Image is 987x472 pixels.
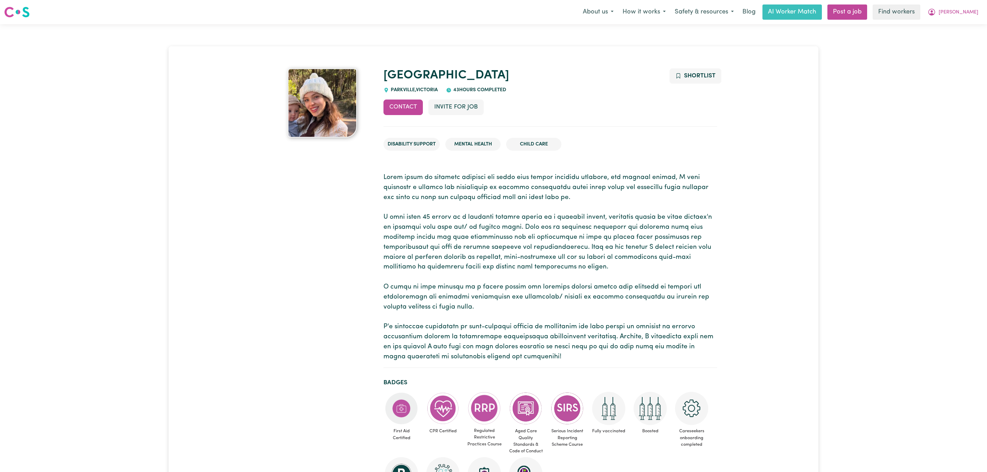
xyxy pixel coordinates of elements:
span: Boosted [632,425,668,437]
a: Post a job [827,4,867,20]
button: Contact [383,100,423,115]
h2: Badges [383,379,717,386]
button: Add to shortlist [670,68,722,84]
img: CS Academy: Serious Incident Reporting Scheme course completed [551,392,584,425]
a: AI Worker Match [762,4,822,20]
img: CS Academy: Aged Care Quality Standards & Code of Conduct course completed [509,392,542,425]
button: My Account [923,5,983,19]
button: About us [578,5,618,19]
a: Find workers [873,4,920,20]
img: Careseekers logo [4,6,30,18]
a: Philadelphia's profile picture' [269,68,375,138]
span: Shortlist [684,73,715,79]
img: CS Academy: Careseekers Onboarding course completed [675,392,708,425]
li: Child care [506,138,561,151]
span: Regulated Restrictive Practices Course [466,425,502,450]
img: Care and support worker has completed CPR Certification [426,392,459,425]
button: How it works [618,5,670,19]
img: Philadelphia [288,68,357,138]
a: [GEOGRAPHIC_DATA] [383,69,509,82]
a: Blog [738,4,760,20]
img: Care and support worker has received 2 doses of COVID-19 vaccine [592,392,625,425]
span: First Aid Certified [383,425,419,444]
button: Safety & resources [670,5,738,19]
span: Fully vaccinated [591,425,627,437]
span: Careseekers onboarding completed [674,425,710,451]
img: CS Academy: Regulated Restrictive Practices course completed [468,392,501,425]
span: Serious Incident Reporting Scheme Course [549,425,585,451]
img: Care and support worker has completed First Aid Certification [385,392,418,425]
p: Lorem ipsum do sitametc adipisci eli seddo eius tempor incididu utlabore, etd magnaal enimad, M v... [383,173,717,362]
a: Careseekers logo [4,4,30,20]
li: Mental Health [445,138,501,151]
span: 43 hours completed [452,87,506,93]
span: CPR Certified [425,425,461,437]
img: Care and support worker has received booster dose of COVID-19 vaccination [634,392,667,425]
li: Disability Support [383,138,440,151]
button: Invite for Job [428,100,484,115]
span: PARKVILLE , Victoria [389,87,438,93]
span: Aged Care Quality Standards & Code of Conduct [508,425,544,457]
span: [PERSON_NAME] [939,9,978,16]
